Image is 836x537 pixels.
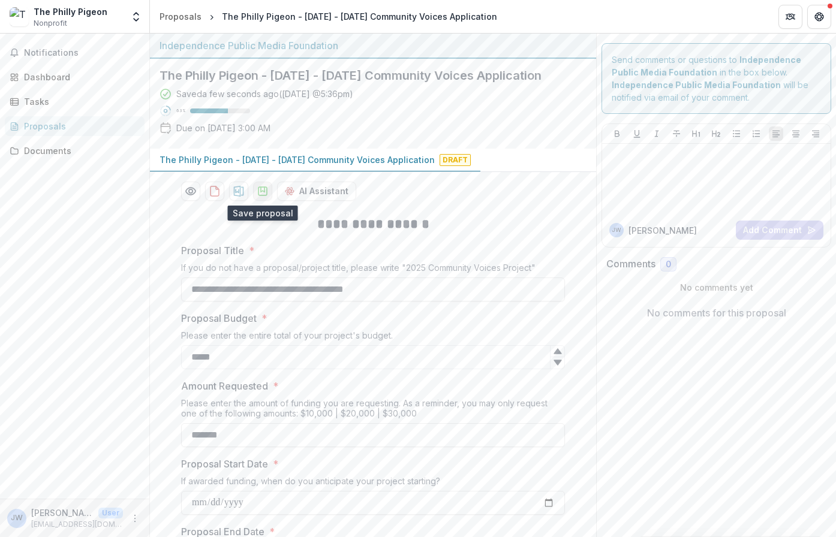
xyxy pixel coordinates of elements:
[181,398,565,423] div: Please enter the amount of funding you are requesting. As a reminder, you may only request one of...
[181,243,244,258] p: Proposal Title
[160,68,567,83] h2: The Philly Pigeon - [DATE] - [DATE] Community Voices Application
[606,281,826,294] p: No comments yet
[34,18,67,29] span: Nonprofit
[11,514,23,522] div: Jacob Winterstein
[749,126,763,141] button: Ordered List
[181,457,268,471] p: Proposal Start Date
[5,141,145,161] a: Documents
[229,182,248,201] button: download-proposal
[24,120,135,132] div: Proposals
[778,5,802,29] button: Partners
[31,519,123,530] p: [EMAIL_ADDRESS][DOMAIN_NAME]
[181,330,565,345] div: Please enter the entire total of your project's budget.
[736,221,823,240] button: Add Comment
[176,107,185,115] p: 63 %
[649,126,664,141] button: Italicize
[277,182,356,201] button: AI Assistant
[181,476,565,491] div: If awarded funding, when do you anticipate your project starting?
[807,5,831,29] button: Get Help
[440,154,471,166] span: Draft
[24,144,135,157] div: Documents
[666,260,671,270] span: 0
[808,126,823,141] button: Align Right
[5,67,145,87] a: Dashboard
[769,126,783,141] button: Align Left
[709,126,723,141] button: Heading 2
[5,92,145,111] a: Tasks
[181,311,257,325] p: Proposal Budget
[606,258,655,270] h2: Comments
[155,8,502,25] nav: breadcrumb
[669,126,684,141] button: Strike
[5,43,145,62] button: Notifications
[128,511,142,526] button: More
[689,126,703,141] button: Heading 1
[610,126,624,141] button: Bold
[181,379,268,393] p: Amount Requested
[181,182,200,201] button: Preview e4575a69-e7ee-4f2e-9d27-fb1819d9d52c-0.pdf
[647,306,786,320] p: No comments for this proposal
[729,126,744,141] button: Bullet List
[176,88,353,100] div: Saved a few seconds ago ( [DATE] @ 5:36pm )
[155,8,206,25] a: Proposals
[160,10,202,23] div: Proposals
[24,48,140,58] span: Notifications
[5,116,145,136] a: Proposals
[24,95,135,108] div: Tasks
[602,43,831,114] div: Send comments or questions to in the box below. will be notified via email of your comment.
[176,122,270,134] p: Due on [DATE] 3:00 AM
[31,506,94,519] p: [PERSON_NAME]
[98,508,123,518] p: User
[628,224,697,237] p: [PERSON_NAME]
[612,227,621,233] div: Jacob Winterstein
[34,5,107,18] div: The Philly Pigeon
[253,182,272,201] button: download-proposal
[24,71,135,83] div: Dashboard
[205,182,224,201] button: download-proposal
[181,263,565,277] div: If you do not have a proposal/project title, please write "2025 Community Voices Project"
[160,153,435,166] p: The Philly Pigeon - [DATE] - [DATE] Community Voices Application
[630,126,644,141] button: Underline
[160,38,587,53] div: Independence Public Media Foundation
[10,7,29,26] img: The Philly Pigeon
[612,80,781,90] strong: Independence Public Media Foundation
[789,126,803,141] button: Align Center
[128,5,145,29] button: Open entity switcher
[222,10,497,23] div: The Philly Pigeon - [DATE] - [DATE] Community Voices Application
